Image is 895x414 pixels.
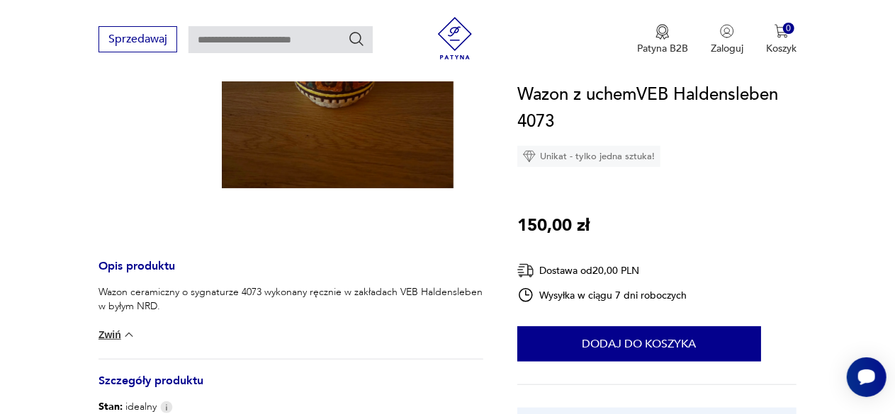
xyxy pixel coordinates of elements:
h3: Opis produktu [98,262,483,285]
h1: Wazon z uchemVEB Haldensleben 4073 [517,81,797,135]
span: idealny [98,400,157,414]
img: Ikonka użytkownika [720,24,734,38]
a: Sprzedawaj [98,35,177,45]
p: Koszyk [766,42,797,55]
a: Ikona medaluPatyna B2B [637,24,688,55]
b: Stan: [98,400,123,413]
div: Wysyłka w ciągu 7 dni roboczych [517,287,687,304]
h3: Szczegóły produktu [98,376,483,400]
div: Dostawa od 20,00 PLN [517,262,687,280]
img: Patyna - sklep z meblami i dekoracjami vintage [434,17,476,59]
div: Unikat - tylko jedna sztuka! [517,146,660,167]
button: Patyna B2B [637,24,688,55]
p: Zaloguj [711,42,743,55]
img: chevron down [122,328,136,342]
img: Ikona medalu [655,24,670,40]
button: Zaloguj [711,24,743,55]
button: Szukaj [348,30,365,47]
img: Info icon [160,401,173,413]
img: Ikona koszyka [775,24,789,38]
img: Ikona diamentu [523,150,536,163]
button: 0Koszyk [766,24,797,55]
button: Zwiń [98,328,136,342]
button: Sprzedawaj [98,26,177,52]
div: 0 [783,23,795,35]
p: Patyna B2B [637,42,688,55]
button: Dodaj do koszyka [517,326,761,362]
p: Wazon ceramiczny o sygnaturze 4073 wykonany ręcznie w zakładach VEB Haldensleben w byłym NRD. [98,285,483,314]
img: Ikona dostawy [517,262,534,280]
iframe: Smartsupp widget button [847,357,886,397]
p: 150,00 zł [517,212,590,239]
